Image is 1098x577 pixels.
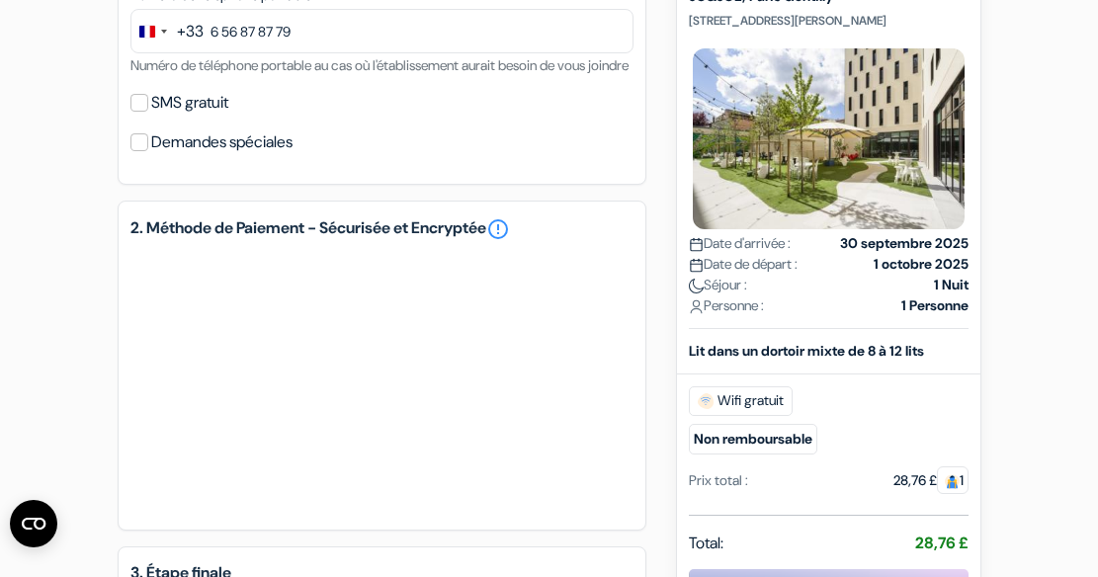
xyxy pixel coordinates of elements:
[689,275,747,295] span: Séjour :
[915,533,969,553] strong: 28,76 £
[689,532,723,555] span: Total:
[150,269,614,494] iframe: Cadre de saisie sécurisé pour le paiement
[130,217,633,241] h5: 2. Méthode de Paiement - Sécurisée et Encryptée
[130,9,633,53] input: 6 12 34 56 78
[901,295,969,316] strong: 1 Personne
[151,128,293,156] label: Demandes spéciales
[945,474,960,489] img: guest.svg
[840,233,969,254] strong: 30 septembre 2025
[689,342,924,360] b: Lit dans un dortoir mixte de 8 à 12 lits
[689,470,748,491] div: Prix total :
[689,424,817,454] small: Non remboursable
[934,275,969,295] strong: 1 Nuit
[689,254,798,275] span: Date de départ :
[10,500,57,547] button: Ouvrir le widget CMP
[177,20,204,43] div: +33
[151,89,228,117] label: SMS gratuit
[689,13,969,29] p: [STREET_ADDRESS][PERSON_NAME]
[689,299,704,314] img: user_icon.svg
[698,393,714,409] img: free_wifi.svg
[937,466,969,494] span: 1
[874,254,969,275] strong: 1 octobre 2025
[689,258,704,273] img: calendar.svg
[689,386,793,416] span: Wifi gratuit
[486,217,510,241] a: error_outline
[893,470,969,491] div: 28,76 £
[689,279,704,293] img: moon.svg
[131,10,204,52] button: Change country, selected France (+33)
[689,233,791,254] span: Date d'arrivée :
[689,237,704,252] img: calendar.svg
[689,295,764,316] span: Personne :
[130,56,629,74] small: Numéro de téléphone portable au cas où l'établissement aurait besoin de vous joindre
